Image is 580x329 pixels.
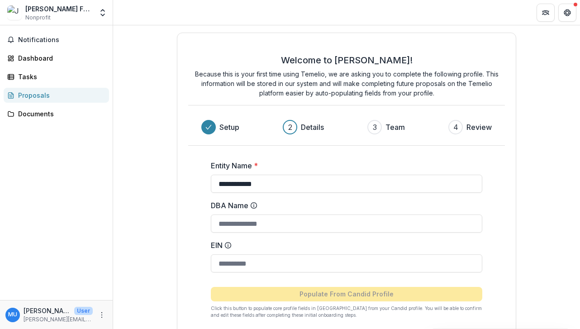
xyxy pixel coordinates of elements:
[25,14,51,22] span: Nonprofit
[24,315,93,324] p: [PERSON_NAME][EMAIL_ADDRESS][PERSON_NAME][DOMAIN_NAME]
[537,4,555,22] button: Partners
[18,109,102,119] div: Documents
[7,5,22,20] img: Jesse Factor
[301,122,324,133] h3: Details
[25,4,93,14] div: [PERSON_NAME] Factor
[201,120,492,134] div: Progress
[466,122,492,133] h3: Review
[453,122,458,133] div: 4
[4,33,109,47] button: Notifications
[18,91,102,100] div: Proposals
[219,122,239,133] h3: Setup
[4,69,109,84] a: Tasks
[211,240,477,251] label: EIN
[211,305,482,319] p: Click this button to populate core profile fields in [GEOGRAPHIC_DATA] from your Candid profile. ...
[188,69,505,98] p: Because this is your first time using Temelio, we are asking you to complete the following profil...
[96,4,109,22] button: Open entity switcher
[18,36,105,44] span: Notifications
[74,307,93,315] p: User
[18,72,102,81] div: Tasks
[373,122,377,133] div: 3
[211,200,477,211] label: DBA Name
[18,53,102,63] div: Dashboard
[211,160,477,171] label: Entity Name
[4,88,109,103] a: Proposals
[211,287,482,301] button: Populate From Candid Profile
[558,4,576,22] button: Get Help
[8,312,17,318] div: Michael Uhrin
[281,55,413,66] h2: Welcome to [PERSON_NAME]!
[24,306,71,315] p: [PERSON_NAME]
[96,310,107,320] button: More
[4,106,109,121] a: Documents
[288,122,292,133] div: 2
[4,51,109,66] a: Dashboard
[385,122,405,133] h3: Team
